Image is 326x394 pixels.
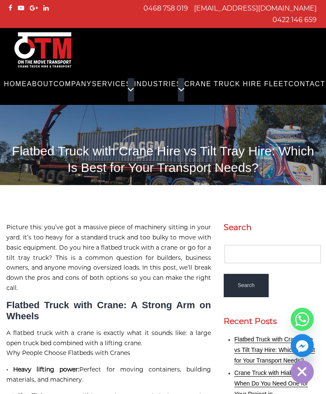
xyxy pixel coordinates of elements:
a: Facebook_Messenger [291,334,314,357]
a: 0422 146 659 [273,16,317,24]
a: Whatsapp [291,308,314,331]
a: Contact [289,78,326,101]
a: Crane Truck Hire Fleet [184,78,288,101]
p: Perfect for moving containers, building materials, and machinery. [6,365,211,385]
p: Picture this: you’ve got a massive piece of machinery sitting in your yard. It’s too heavy for a ... [6,222,211,293]
a: Flatbed Truck with Crane Hire vs Tilt Tray Hire: Which Is Best for Your Transport Needs? [234,336,315,364]
a: Services [92,78,131,101]
strong: Flatbed Truck with Crane: A Strong Arm on Wheels [6,300,211,321]
img: Otmtransport [13,31,73,68]
a: Home [4,78,27,101]
a: COMPANY [53,78,92,101]
h2: Recent Posts [224,316,320,326]
a: Industries [134,78,182,101]
a: 0468 758 019 [143,4,188,12]
a: [EMAIL_ADDRESS][DOMAIN_NAME] [194,4,317,12]
a: About [27,78,53,101]
input: Search [224,274,269,297]
strong: • Heavy lifting power: [6,366,79,373]
h2: Search [224,222,320,232]
p: A flatbed truck with a crane is exactly what it sounds like: a large open truck bed combined with... [6,328,211,358]
h1: Flatbed Truck with Crane Hire vs Tilt Tray Hire: Which Is Best for Your Transport Needs? [6,143,320,176]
